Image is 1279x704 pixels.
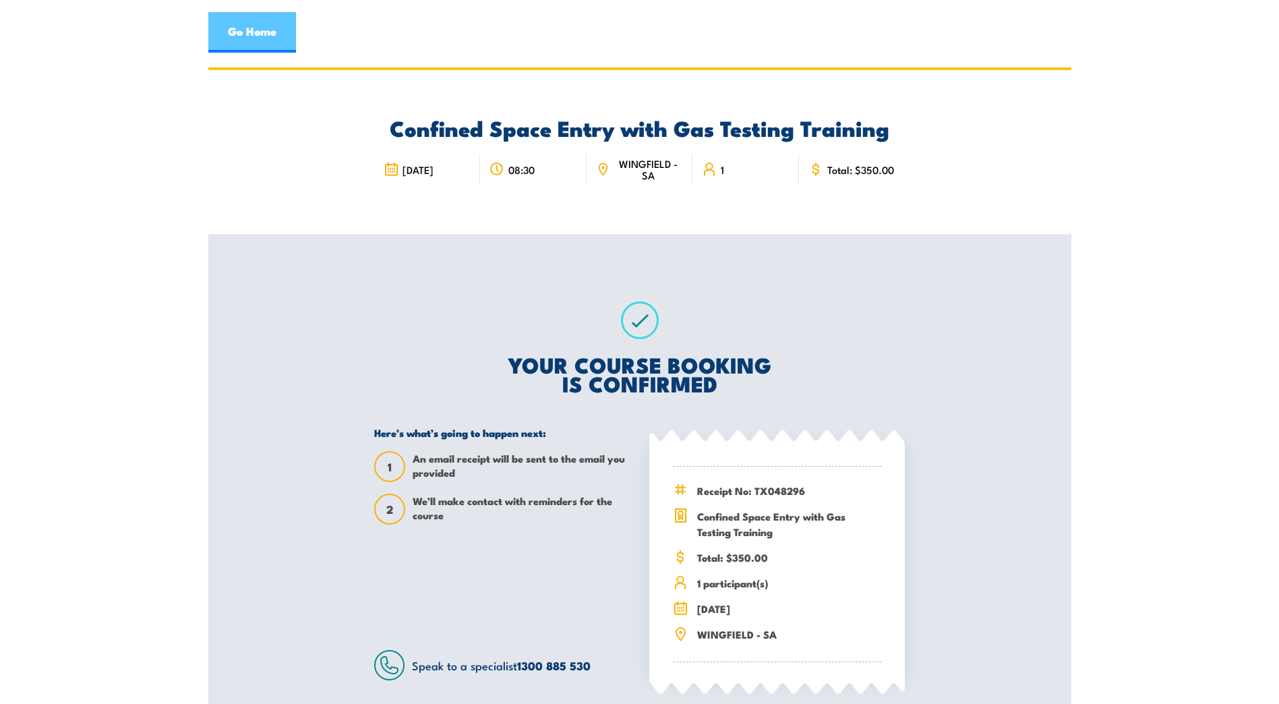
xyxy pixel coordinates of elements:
h2: Confined Space Entry with Gas Testing Training [374,118,905,137]
span: An email receipt will be sent to the email you provided [413,451,630,482]
span: Speak to a specialist [412,657,591,674]
span: 2 [376,502,404,517]
span: 08:30 [508,164,535,175]
span: Total: $350.00 [697,550,881,565]
span: [DATE] [403,164,434,175]
span: 1 [376,460,404,474]
span: Receipt No: TX048296 [697,483,881,498]
span: We’ll make contact with reminders for the course [413,494,630,525]
span: WINGFIELD - SA [697,626,881,642]
span: Total: $350.00 [827,164,894,175]
a: Go Home [208,12,296,53]
h2: YOUR COURSE BOOKING IS CONFIRMED [374,355,905,392]
h5: Here’s what’s going to happen next: [374,426,630,439]
span: WINGFIELD - SA [614,158,683,181]
span: 1 participant(s) [697,575,881,591]
a: 1300 885 530 [517,657,591,674]
span: [DATE] [697,601,881,616]
span: 1 [721,164,724,175]
span: Confined Space Entry with Gas Testing Training [697,508,881,539]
